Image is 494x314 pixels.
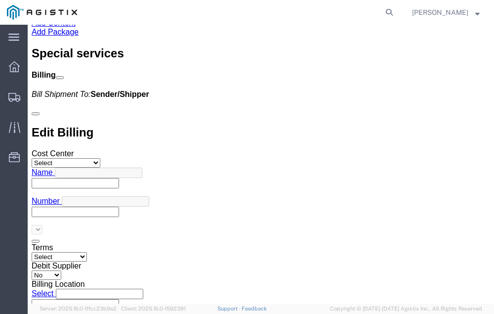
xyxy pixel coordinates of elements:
[412,6,480,18] button: [PERSON_NAME]
[412,7,468,18] span: Neil Coehlo
[217,306,242,312] a: Support
[28,25,494,304] iframe: FS Legacy Container
[330,305,482,313] span: Copyright © [DATE]-[DATE] Agistix Inc., All Rights Reserved
[7,5,77,20] img: logo
[242,306,267,312] a: Feedback
[40,306,117,312] span: Server: 2025.16.0-1ffcc23b9e2
[121,306,186,312] span: Client: 2025.16.0-1592391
